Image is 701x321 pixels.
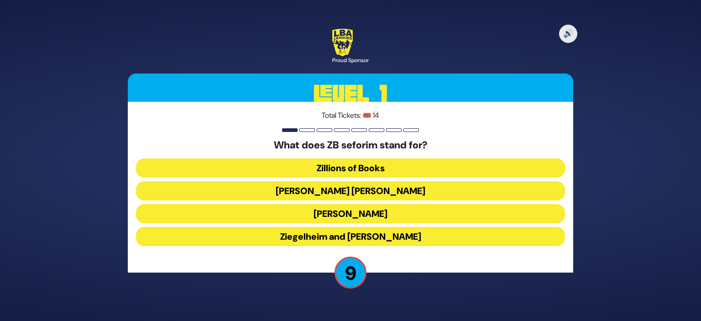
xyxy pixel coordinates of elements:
[128,74,573,115] h3: Level 1
[136,204,565,223] button: [PERSON_NAME]
[136,110,565,121] p: Total Tickets: 🎟️ 14
[136,139,565,151] h5: What does ZB seforim stand for?
[332,56,369,64] div: Proud Sponsor
[559,25,577,43] button: 🔊
[136,158,565,178] button: Zillions of Books
[335,257,366,289] p: 9
[332,29,353,56] img: LBA
[136,181,565,200] button: [PERSON_NAME] [PERSON_NAME]
[136,227,565,246] button: Ziegelheim and [PERSON_NAME]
